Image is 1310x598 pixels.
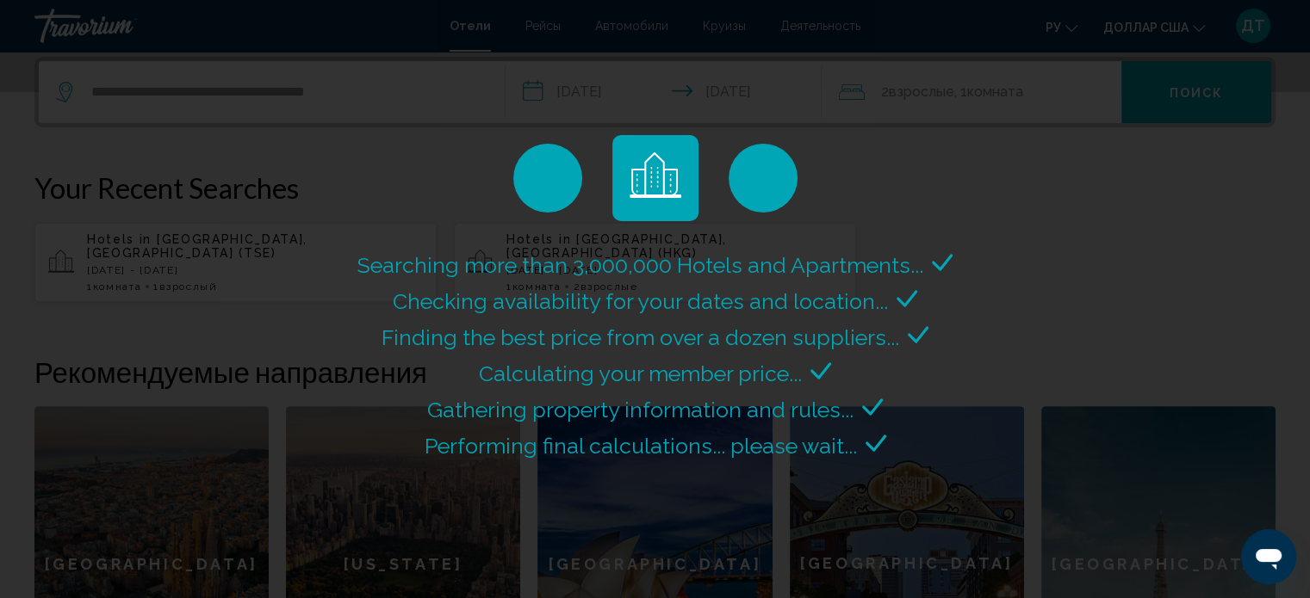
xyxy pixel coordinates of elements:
[479,361,802,386] span: Calculating your member price...
[427,397,854,422] span: Gathering property information and rules...
[1241,529,1296,584] iframe: Кнопка запуска окна обмена сообщениями
[357,252,923,278] span: Searching more than 3,000,000 Hotels and Apartments...
[393,288,888,314] span: Checking availability for your dates and location...
[382,324,899,350] span: Finding the best price from over a dozen suppliers...
[425,433,857,459] span: Performing final calculations... please wait...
